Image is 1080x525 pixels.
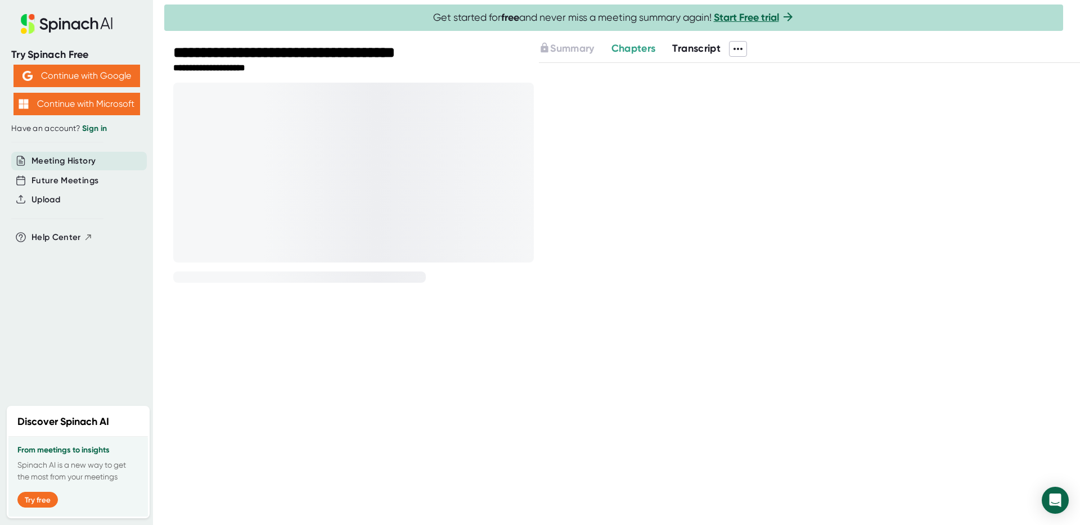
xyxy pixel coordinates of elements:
[22,71,33,81] img: Aehbyd4JwY73AAAAAElFTkSuQmCC
[31,174,98,187] button: Future Meetings
[714,11,779,24] a: Start Free trial
[1042,487,1069,514] div: Open Intercom Messenger
[17,459,139,483] p: Spinach AI is a new way to get the most from your meetings
[433,11,795,24] span: Get started for and never miss a meeting summary again!
[672,41,721,56] button: Transcript
[31,231,81,244] span: Help Center
[11,124,142,134] div: Have an account?
[13,65,140,87] button: Continue with Google
[17,414,109,429] h2: Discover Spinach AI
[17,492,58,508] button: Try free
[13,93,140,115] button: Continue with Microsoft
[501,11,519,24] b: free
[539,41,611,57] div: Upgrade to access
[31,231,93,244] button: Help Center
[611,41,656,56] button: Chapters
[31,155,96,168] button: Meeting History
[11,48,142,61] div: Try Spinach Free
[539,41,594,56] button: Summary
[31,193,60,206] button: Upload
[672,42,721,55] span: Transcript
[611,42,656,55] span: Chapters
[550,42,594,55] span: Summary
[82,124,107,133] a: Sign in
[17,446,139,455] h3: From meetings to insights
